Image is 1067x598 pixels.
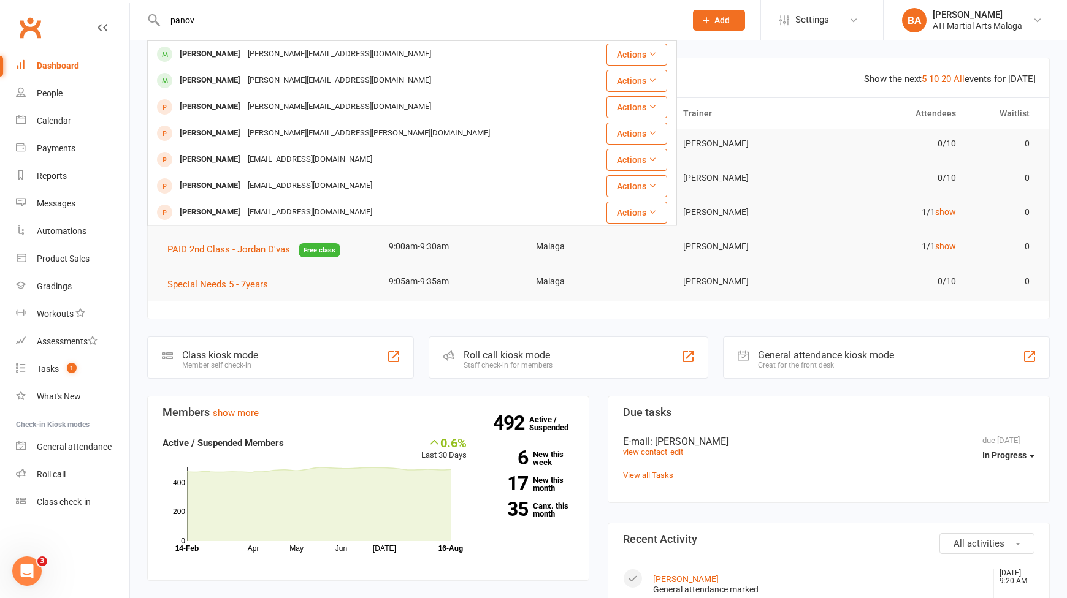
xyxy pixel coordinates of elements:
[493,414,529,432] strong: 492
[464,361,553,369] div: Staff check-in for members
[819,232,966,261] td: 1/1
[16,383,129,411] a: What's New
[967,198,1041,227] td: 0
[672,232,819,261] td: [PERSON_NAME]
[16,328,129,355] a: Assessments
[15,12,45,43] a: Clubworx
[37,336,98,346] div: Assessments
[525,267,672,296] td: Malaga
[672,267,819,296] td: [PERSON_NAME]
[650,436,729,447] span: : [PERSON_NAME]
[16,273,129,300] a: Gradings
[176,45,244,63] div: [PERSON_NAME]
[623,436,1034,447] div: E-mail
[485,474,528,493] strong: 17
[37,392,81,401] div: What's New
[819,129,966,158] td: 0/10
[16,461,129,488] a: Roll call
[606,70,667,92] button: Actions
[16,162,129,190] a: Reports
[982,450,1027,460] span: In Progress
[819,267,966,296] td: 0/10
[167,277,277,292] button: Special Needs 5 - 7years
[485,500,528,518] strong: 35
[37,226,86,236] div: Automations
[967,129,1041,158] td: 0
[464,349,553,361] div: Roll call kiosk mode
[606,96,667,118] button: Actions
[623,406,1034,418] h3: Due tasks
[16,107,129,135] a: Calendar
[16,355,129,383] a: Tasks 1
[182,349,258,361] div: Class kiosk mode
[378,232,525,261] td: 9:00am-9:30am
[967,164,1041,192] td: 0
[935,241,956,251] a: show
[606,149,667,171] button: Actions
[967,232,1041,261] td: 0
[176,151,244,168] div: [PERSON_NAME]
[485,449,528,467] strong: 6
[929,74,939,85] a: 10
[421,436,467,449] div: 0.6%
[37,143,75,153] div: Payments
[967,267,1041,296] td: 0
[623,447,667,456] a: view contact
[653,574,719,584] a: [PERSON_NAME]
[37,469,66,479] div: Roll call
[485,450,574,466] a: 6New this week
[672,164,819,192] td: [PERSON_NAME]
[167,242,340,257] button: PAID 2nd Class - Jordan D'vasFree class
[954,538,1004,549] span: All activities
[819,198,966,227] td: 1/1
[299,243,340,257] span: Free class
[672,129,819,158] td: [PERSON_NAME]
[16,245,129,273] a: Product Sales
[672,98,819,129] th: Trainer
[922,74,927,85] a: 5
[37,442,112,452] div: General attendance
[864,72,1036,86] div: Show the next events for [DATE]
[167,279,268,290] span: Special Needs 5 - 7years
[37,254,90,263] div: Product Sales
[213,407,259,418] a: show more
[933,9,1022,20] div: [PERSON_NAME]
[176,177,244,195] div: [PERSON_NAME]
[244,98,435,116] div: [PERSON_NAME][EMAIL_ADDRESS][DOMAIN_NAME]
[244,72,435,89] div: [PERSON_NAME][EMAIL_ADDRESS][DOMAIN_NAME]
[941,74,951,85] a: 20
[16,218,129,245] a: Automations
[37,309,74,319] div: Workouts
[933,20,1022,31] div: ATI Martial Arts Malaga
[819,164,966,192] td: 0/10
[485,502,574,518] a: 35Canx. this month
[37,497,91,507] div: Class check-in
[529,406,583,441] a: 492Active / Suspended
[693,10,745,31] button: Add
[758,361,894,369] div: Great for the front desk
[37,61,79,70] div: Dashboard
[176,203,244,221] div: [PERSON_NAME]
[16,300,129,328] a: Workouts
[37,171,67,181] div: Reports
[378,267,525,296] td: 9:05am-9:35am
[161,12,677,29] input: Search...
[37,364,59,374] div: Tasks
[606,175,667,197] button: Actions
[16,433,129,461] a: General attendance kiosk mode
[993,569,1034,585] time: [DATE] 9:20 AM
[982,445,1034,467] button: In Progress
[244,151,376,168] div: [EMAIL_ADDRESS][DOMAIN_NAME]
[653,585,989,595] div: General attendance marked
[939,533,1034,554] button: All activities
[421,436,467,462] div: Last 30 Days
[954,74,965,85] a: All
[37,88,63,98] div: People
[795,6,829,34] span: Settings
[37,281,72,291] div: Gradings
[525,232,672,261] td: Malaga
[244,203,376,221] div: [EMAIL_ADDRESS][DOMAIN_NAME]
[37,556,47,566] span: 3
[176,72,244,89] div: [PERSON_NAME]
[623,533,1034,545] h3: Recent Activity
